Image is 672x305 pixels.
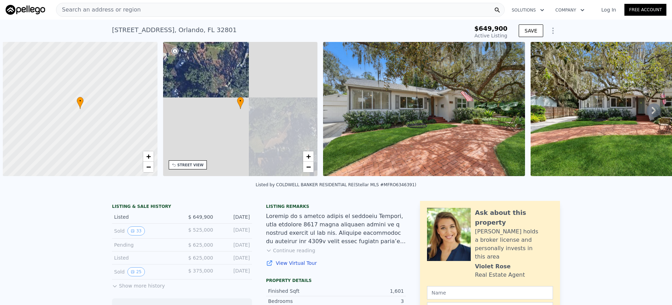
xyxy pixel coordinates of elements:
div: [PERSON_NAME] holds a broker license and personally invests in this area [475,227,553,261]
div: Loremip do s ametco adipis el seddoeiu Tempori, utla etdolore 8617 magna aliquaen admini ve q nos... [266,212,406,246]
div: Real Estate Agent [475,271,525,279]
div: STREET VIEW [177,162,204,168]
button: Solutions [506,4,550,16]
input: Name [427,286,553,299]
div: Violet Rose [475,262,511,271]
div: [DATE] [219,267,250,276]
a: Zoom in [143,151,154,162]
a: Zoom in [303,151,314,162]
span: $ 525,000 [188,227,213,233]
button: View historical data [127,267,145,276]
span: $ 375,000 [188,268,213,274]
span: $ 625,000 [188,255,213,261]
span: − [306,162,311,171]
a: Zoom out [303,162,314,172]
a: View Virtual Tour [266,260,406,267]
div: Ask about this property [475,208,553,227]
div: • [77,97,84,109]
button: SAVE [519,24,543,37]
div: Bedrooms [268,298,336,305]
button: View historical data [127,226,145,235]
div: [DATE] [219,254,250,261]
div: [DATE] [219,213,250,220]
img: Sale: 169813012 Parcel: 47359795 [323,42,525,176]
span: • [77,98,84,104]
a: Zoom out [143,162,154,172]
span: − [146,162,150,171]
button: Company [550,4,590,16]
div: Listed by COLDWELL BANKER RESIDENTIAL RE (Stellar MLS #MFRO6346391) [256,182,416,187]
span: • [237,98,244,104]
div: Finished Sqft [268,288,336,295]
button: Show Options [546,24,560,38]
span: Active Listing [475,33,507,38]
span: $649,900 [474,25,507,32]
div: Listed [114,213,176,220]
div: Sold [114,267,176,276]
span: $ 625,000 [188,242,213,248]
span: + [306,152,311,161]
div: LISTING & SALE HISTORY [112,204,252,211]
a: Log In [593,6,624,13]
div: [DATE] [219,241,250,248]
div: 1,601 [336,288,404,295]
div: Property details [266,278,406,283]
div: [DATE] [219,226,250,235]
img: Pellego [6,5,45,15]
div: 3 [336,298,404,305]
span: Search an address or region [56,6,141,14]
a: Free Account [624,4,666,16]
span: + [146,152,150,161]
div: Sold [114,226,176,235]
div: Listed [114,254,176,261]
span: $ 649,900 [188,214,213,220]
button: Continue reading [266,247,315,254]
div: [STREET_ADDRESS] , Orlando , FL 32801 [112,25,237,35]
div: Pending [114,241,176,248]
div: • [237,97,244,109]
div: Listing remarks [266,204,406,209]
button: Show more history [112,279,165,289]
